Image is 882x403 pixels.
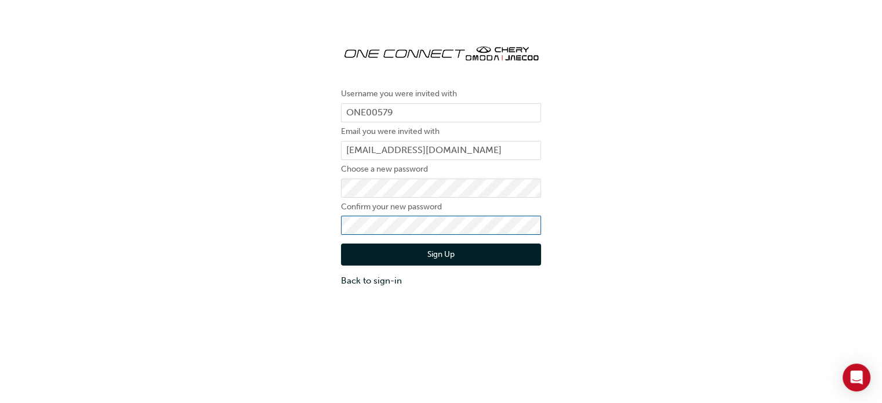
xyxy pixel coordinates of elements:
label: Confirm your new password [341,200,541,214]
label: Username you were invited with [341,87,541,101]
input: Username [341,103,541,123]
img: oneconnect [341,35,541,70]
label: Email you were invited with [341,125,541,139]
a: Back to sign-in [341,274,541,288]
label: Choose a new password [341,162,541,176]
div: Open Intercom Messenger [843,364,870,391]
button: Sign Up [341,244,541,266]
